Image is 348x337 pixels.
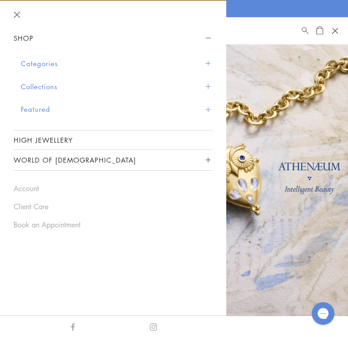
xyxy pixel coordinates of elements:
button: Close navigation [14,11,20,18]
a: Search [302,25,309,36]
button: Collections [21,75,213,98]
a: High Jewellery [14,130,213,149]
a: Facebook [69,321,76,331]
button: World of [DEMOGRAPHIC_DATA] [14,150,213,170]
a: Account [14,183,213,193]
a: Book an Appointment [14,220,213,230]
button: Featured [21,98,213,121]
nav: Sidebar navigation [14,28,213,171]
button: Categories [21,52,213,75]
a: Instagram [150,321,157,331]
a: Client Care [14,202,213,212]
a: Open Shopping Bag [316,25,323,36]
button: Open navigation [328,24,342,38]
iframe: Gorgias live chat messenger [307,299,339,328]
button: Shop [14,28,213,48]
